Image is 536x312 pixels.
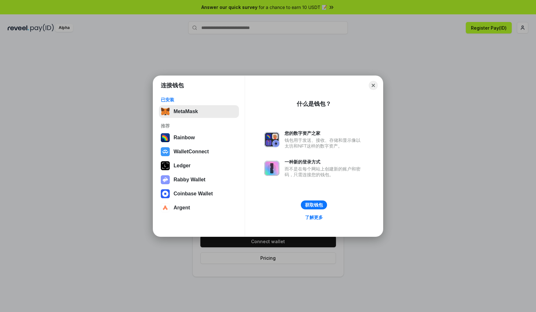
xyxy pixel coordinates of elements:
[161,133,170,142] img: svg+xml,%3Csvg%20width%3D%22120%22%20height%3D%22120%22%20viewBox%3D%220%200%20120%20120%22%20fil...
[161,175,170,184] img: svg+xml,%3Csvg%20xmlns%3D%22http%3A%2F%2Fwww.w3.org%2F2000%2Fsvg%22%20fill%3D%22none%22%20viewBox...
[159,187,239,200] button: Coinbase Wallet
[305,214,323,220] div: 了解更多
[174,135,195,141] div: Rainbow
[159,159,239,172] button: Ledger
[161,161,170,170] img: svg+xml,%3Csvg%20xmlns%3D%22http%3A%2F%2Fwww.w3.org%2F2000%2Fsvg%22%20width%3D%2228%22%20height%3...
[159,105,239,118] button: MetaMask
[264,132,279,147] img: svg+xml,%3Csvg%20xmlns%3D%22http%3A%2F%2Fwww.w3.org%2F2000%2Fsvg%22%20fill%3D%22none%22%20viewBox...
[174,177,205,183] div: Rabby Wallet
[305,202,323,208] div: 获取钱包
[285,130,364,136] div: 您的数字资产之家
[159,131,239,144] button: Rainbow
[174,149,209,155] div: WalletConnect
[159,173,239,186] button: Rabby Wallet
[161,107,170,116] img: svg+xml,%3Csvg%20fill%3D%22none%22%20height%3D%2233%22%20viewBox%3D%220%200%2035%2033%22%20width%...
[285,166,364,178] div: 而不是在每个网站上创建新的账户和密码，只需连接您的钱包。
[285,137,364,149] div: 钱包用于发送、接收、存储和显示像以太坊和NFT这样的数字资产。
[161,203,170,212] img: svg+xml,%3Csvg%20width%3D%2228%22%20height%3D%2228%22%20viewBox%3D%220%200%2028%2028%22%20fill%3D...
[174,109,198,114] div: MetaMask
[297,100,331,108] div: 什么是钱包？
[301,200,327,209] button: 获取钱包
[174,205,190,211] div: Argent
[174,191,213,197] div: Coinbase Wallet
[161,189,170,198] img: svg+xml,%3Csvg%20width%3D%2228%22%20height%3D%2228%22%20viewBox%3D%220%200%2028%2028%22%20fill%3D...
[285,159,364,165] div: 一种新的登录方式
[174,163,190,169] div: Ledger
[369,81,378,90] button: Close
[301,213,327,221] a: 了解更多
[159,201,239,214] button: Argent
[264,161,279,176] img: svg+xml,%3Csvg%20xmlns%3D%22http%3A%2F%2Fwww.w3.org%2F2000%2Fsvg%22%20fill%3D%22none%22%20viewBox...
[161,82,184,89] h1: 连接钱包
[161,97,237,103] div: 已安装
[159,145,239,158] button: WalletConnect
[161,147,170,156] img: svg+xml,%3Csvg%20width%3D%2228%22%20height%3D%2228%22%20viewBox%3D%220%200%2028%2028%22%20fill%3D...
[161,123,237,129] div: 推荐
